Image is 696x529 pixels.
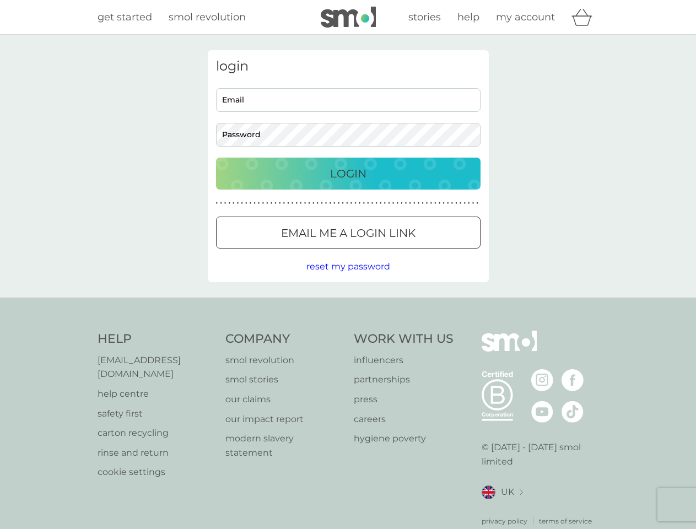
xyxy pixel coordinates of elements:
[354,373,454,387] a: partnerships
[418,201,420,206] p: ●
[571,6,599,28] div: basket
[220,201,222,206] p: ●
[225,373,343,387] a: smol stories
[98,11,152,23] span: get started
[472,201,474,206] p: ●
[430,201,432,206] p: ●
[455,201,457,206] p: ●
[233,201,235,206] p: ●
[225,392,343,407] a: our claims
[496,11,555,23] span: my account
[354,201,357,206] p: ●
[562,369,584,391] img: visit the smol Facebook page
[451,201,454,206] p: ●
[354,412,454,427] a: careers
[463,201,466,206] p: ●
[98,387,215,401] p: help centre
[520,489,523,495] img: select a new location
[413,201,416,206] p: ●
[258,201,260,206] p: ●
[350,201,353,206] p: ●
[216,201,218,206] p: ●
[405,201,407,206] p: ●
[482,440,599,468] p: © [DATE] - [DATE] smol limited
[292,201,294,206] p: ●
[363,201,365,206] p: ●
[271,201,273,206] p: ●
[375,201,377,206] p: ●
[98,407,215,421] a: safety first
[392,201,395,206] p: ●
[482,331,537,368] img: smol
[396,201,398,206] p: ●
[482,516,527,526] a: privacy policy
[330,165,366,182] p: Login
[306,260,390,274] button: reset my password
[388,201,390,206] p: ●
[457,11,479,23] span: help
[98,353,215,381] p: [EMAIL_ADDRESS][DOMAIN_NAME]
[354,353,454,368] a: influencers
[224,201,226,206] p: ●
[531,401,553,423] img: visit the smol Youtube page
[274,201,277,206] p: ●
[496,9,555,25] a: my account
[225,353,343,368] p: smol revolution
[262,201,264,206] p: ●
[501,485,514,499] span: UK
[216,158,481,190] button: Login
[401,201,403,206] p: ●
[225,431,343,460] a: modern slavery statement
[422,201,424,206] p: ●
[354,392,454,407] a: press
[342,201,344,206] p: ●
[216,217,481,249] button: Email me a login link
[531,369,553,391] img: visit the smol Instagram page
[304,201,306,206] p: ●
[371,201,374,206] p: ●
[228,201,230,206] p: ●
[539,516,592,526] a: terms of service
[225,412,343,427] a: our impact report
[245,201,247,206] p: ●
[346,201,348,206] p: ●
[216,58,481,74] h3: login
[367,201,369,206] p: ●
[98,446,215,460] a: rinse and return
[237,201,239,206] p: ●
[408,11,441,23] span: stories
[321,201,323,206] p: ●
[253,201,256,206] p: ●
[380,201,382,206] p: ●
[354,431,454,446] a: hygiene poverty
[443,201,445,206] p: ●
[468,201,470,206] p: ●
[439,201,441,206] p: ●
[250,201,252,206] p: ●
[98,465,215,479] p: cookie settings
[312,201,315,206] p: ●
[460,201,462,206] p: ●
[169,11,246,23] span: smol revolution
[457,9,479,25] a: help
[359,201,361,206] p: ●
[98,331,215,348] h4: Help
[325,201,327,206] p: ●
[300,201,302,206] p: ●
[308,201,310,206] p: ●
[279,201,281,206] p: ●
[98,426,215,440] a: carton recycling
[434,201,436,206] p: ●
[329,201,331,206] p: ●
